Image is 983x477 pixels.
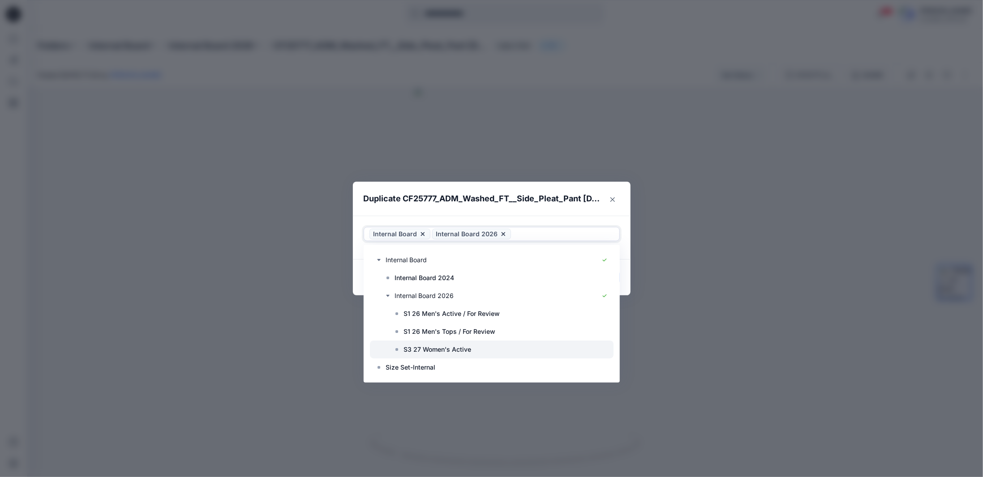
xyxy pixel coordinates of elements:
[386,362,436,373] p: Size Set-Internal
[404,326,496,337] p: S1 26 Men's Tops / For Review
[364,192,602,205] p: Duplicate CF25777_ADM_Washed_FT__Side_Pleat_Pant [DATE]
[404,344,472,355] p: S3 27 Women's Active
[404,308,500,319] p: S1 26 Men's Active / For Review
[373,229,417,239] span: Internal Board
[395,273,455,283] p: Internal Board 2024
[605,192,620,207] button: Close
[436,229,498,239] span: Internal Board 2026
